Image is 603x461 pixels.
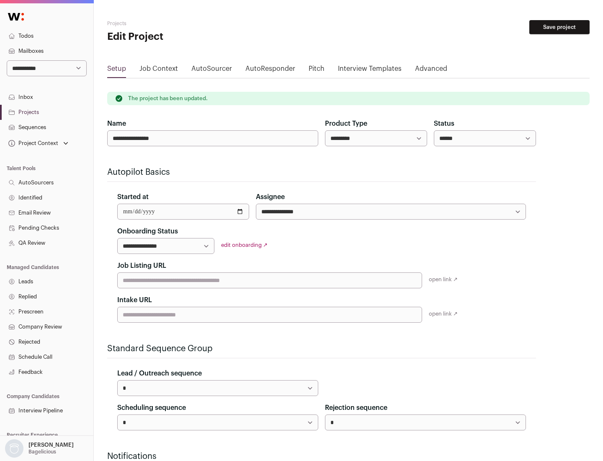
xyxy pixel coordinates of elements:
label: Product Type [325,119,367,129]
img: nopic.png [5,439,23,458]
button: Open dropdown [3,439,75,458]
label: Scheduling sequence [117,403,186,413]
p: [PERSON_NAME] [28,442,74,448]
p: The project has been updated. [128,95,208,102]
a: Setup [107,64,126,77]
label: Lead / Outreach sequence [117,368,202,378]
a: AutoSourcer [191,64,232,77]
button: Open dropdown [7,137,70,149]
label: Assignee [256,192,285,202]
h1: Edit Project [107,30,268,44]
div: Project Context [7,140,58,147]
p: Bagelicious [28,448,56,455]
button: Save project [529,20,590,34]
a: Job Context [139,64,178,77]
h2: Standard Sequence Group [107,343,536,355]
a: AutoResponder [245,64,295,77]
a: Interview Templates [338,64,402,77]
h2: Autopilot Basics [107,166,536,178]
a: Pitch [309,64,325,77]
label: Name [107,119,126,129]
img: Wellfound [3,8,28,25]
h2: Projects [107,20,268,27]
label: Job Listing URL [117,261,166,271]
a: Advanced [415,64,447,77]
label: Onboarding Status [117,226,178,236]
label: Started at [117,192,149,202]
label: Rejection sequence [325,403,387,413]
label: Status [434,119,454,129]
label: Intake URL [117,295,152,305]
a: edit onboarding ↗ [221,242,268,248]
